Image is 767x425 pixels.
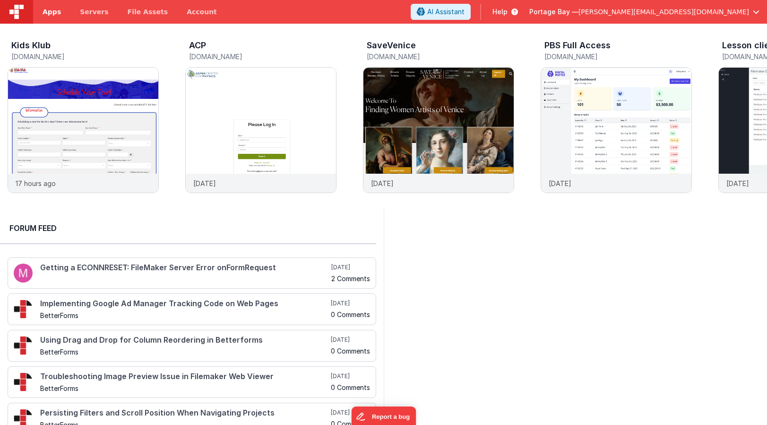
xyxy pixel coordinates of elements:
h4: Getting a ECONNRESET: FileMaker Server Error onFormRequest [40,264,329,272]
h5: 0 Comments [331,311,370,318]
span: Help [492,7,508,17]
h5: BetterForms [40,312,329,319]
button: AI Assistant [411,4,471,20]
h4: Implementing Google Ad Manager Tracking Code on Web Pages [40,300,329,308]
p: [DATE] [726,178,749,188]
h5: 2 Comments [331,275,370,282]
img: 295_2.png [14,372,33,391]
span: Portage Bay — [529,7,578,17]
h5: [DOMAIN_NAME] [367,53,514,60]
h5: [DOMAIN_NAME] [11,53,159,60]
h5: [DOMAIN_NAME] [544,53,692,60]
h5: 0 Comments [331,347,370,354]
span: [PERSON_NAME][EMAIL_ADDRESS][DOMAIN_NAME] [578,7,749,17]
p: [DATE] [371,178,394,188]
a: Getting a ECONNRESET: FileMaker Server Error onFormRequest [DATE] 2 Comments [8,257,376,289]
h4: Using Drag and Drop for Column Reordering in Betterforms [40,336,329,345]
h4: Troubleshooting Image Preview Issue in Filemaker Web Viewer [40,372,329,381]
a: Using Drag and Drop for Column Reordering in Betterforms BetterForms [DATE] 0 Comments [8,330,376,362]
span: Servers [80,7,108,17]
h3: PBS Full Access [544,41,611,50]
p: [DATE] [193,178,216,188]
h5: BetterForms [40,385,329,392]
h3: ACP [189,41,206,50]
a: Troubleshooting Image Preview Issue in Filemaker Web Viewer BetterForms [DATE] 0 Comments [8,366,376,398]
h4: Persisting Filters and Scroll Position When Navigating Projects [40,409,329,417]
span: AI Assistant [427,7,465,17]
p: [DATE] [549,178,571,188]
h5: [DATE] [331,409,370,416]
span: Apps [43,7,61,17]
h5: [DATE] [331,336,370,344]
h3: Kids Klub [11,41,51,50]
img: 100.png [14,264,33,283]
h5: [DATE] [331,300,370,307]
img: 295_2.png [14,336,33,355]
h5: [DATE] [331,264,370,271]
span: File Assets [128,7,168,17]
h2: Forum Feed [9,222,367,234]
h3: SaveVenice [367,41,416,50]
h5: [DATE] [331,372,370,380]
h5: [DOMAIN_NAME] [189,53,336,60]
a: Implementing Google Ad Manager Tracking Code on Web Pages BetterForms [DATE] 0 Comments [8,293,376,325]
button: Portage Bay — [PERSON_NAME][EMAIL_ADDRESS][DOMAIN_NAME] [529,7,759,17]
h5: 0 Comments [331,384,370,391]
h5: BetterForms [40,348,329,355]
img: 295_2.png [14,300,33,319]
